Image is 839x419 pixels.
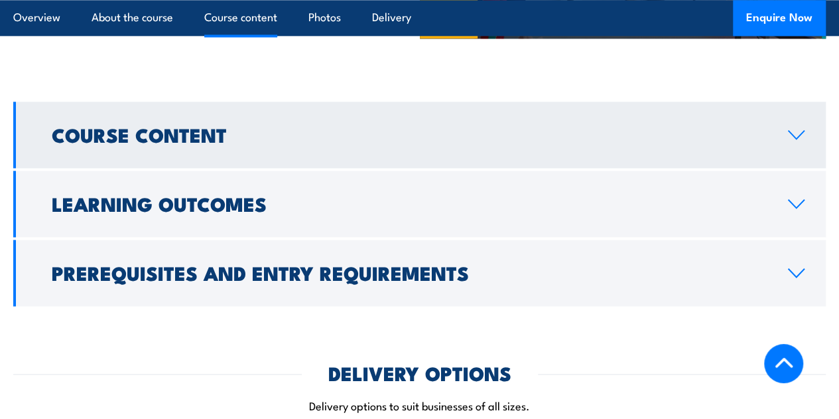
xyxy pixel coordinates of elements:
[13,398,826,413] p: Delivery options to suit businesses of all sizes.
[13,240,826,306] a: Prerequisites and Entry Requirements
[13,102,826,168] a: Course Content
[52,126,767,143] h2: Course Content
[328,364,511,381] h2: DELIVERY OPTIONS
[13,171,826,237] a: Learning Outcomes
[52,264,767,281] h2: Prerequisites and Entry Requirements
[52,195,767,212] h2: Learning Outcomes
